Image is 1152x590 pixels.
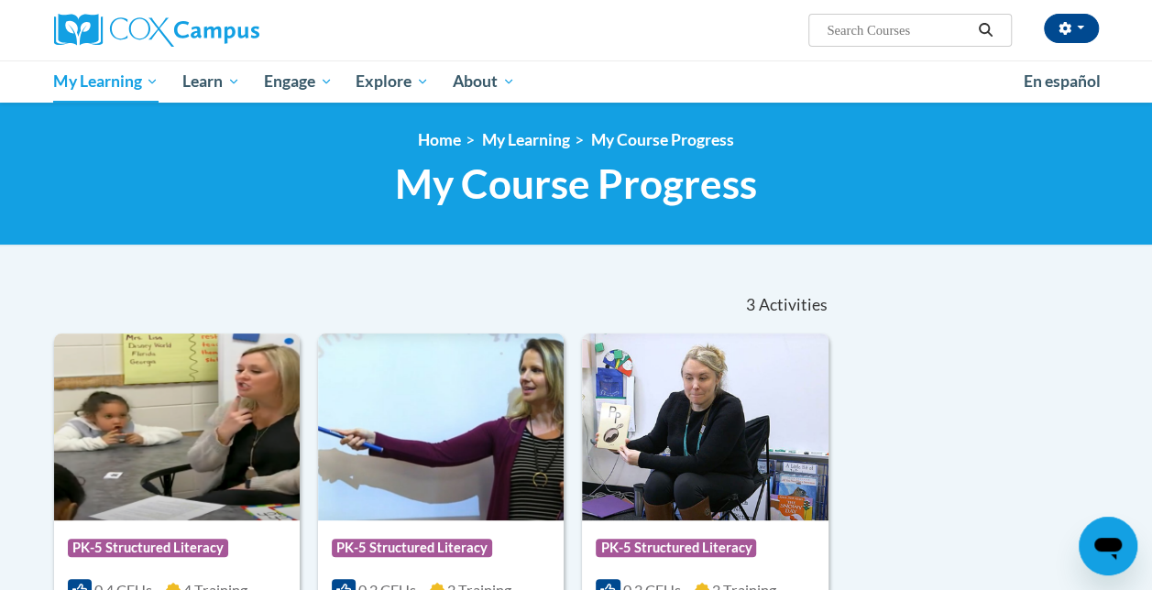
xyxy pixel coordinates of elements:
span: My Learning [53,71,159,93]
span: Engage [264,71,333,93]
iframe: Button to launch messaging window [1079,517,1137,575]
img: Course Logo [54,333,300,520]
span: About [453,71,515,93]
span: PK-5 Structured Literacy [68,539,228,557]
img: Course Logo [582,333,828,520]
span: Learn [182,71,240,93]
div: Main menu [40,60,1113,103]
a: Home [418,130,461,149]
a: Cox Campus [54,14,384,47]
button: Search [971,19,999,41]
span: Activities [758,295,827,315]
a: About [441,60,527,103]
span: 3 [746,295,755,315]
a: My Learning [482,130,570,149]
span: Explore [356,71,429,93]
a: My Course Progress [591,130,734,149]
a: En español [1012,62,1113,101]
a: My Learning [42,60,171,103]
button: Account Settings [1044,14,1099,43]
span: PK-5 Structured Literacy [332,539,492,557]
img: Cox Campus [54,14,259,47]
img: Course Logo [318,333,564,520]
a: Engage [252,60,345,103]
span: My Course Progress [395,159,757,208]
span: En español [1024,71,1101,91]
input: Search Courses [825,19,971,41]
a: Learn [170,60,252,103]
a: Explore [344,60,441,103]
span: PK-5 Structured Literacy [596,539,756,557]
